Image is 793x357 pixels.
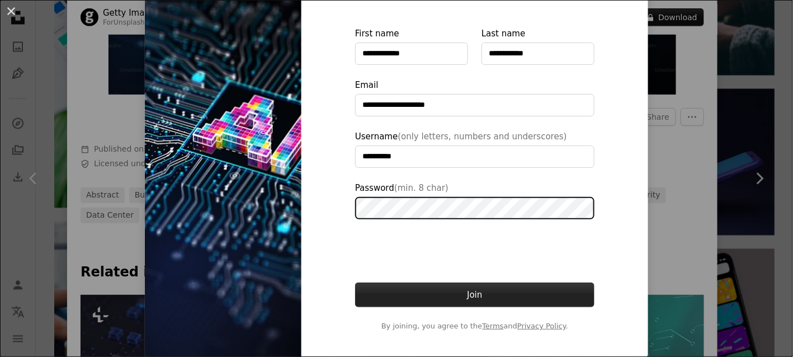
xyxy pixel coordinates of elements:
label: Email [355,78,594,116]
input: Email [355,94,594,116]
label: Last name [482,27,594,65]
input: Last name [482,43,594,65]
input: Password(min. 8 char) [355,197,594,219]
input: Username(only letters, numbers and underscores) [355,145,594,168]
label: First name [355,27,468,65]
span: (only letters, numbers and underscores) [398,131,567,142]
span: (min. 8 char) [394,183,449,193]
span: By joining, you agree to the and . [355,321,594,332]
a: Privacy Policy [517,322,566,330]
a: Terms [482,322,503,330]
label: Password [355,181,594,219]
label: Username [355,130,594,168]
button: Join [355,283,594,307]
input: First name [355,43,468,65]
